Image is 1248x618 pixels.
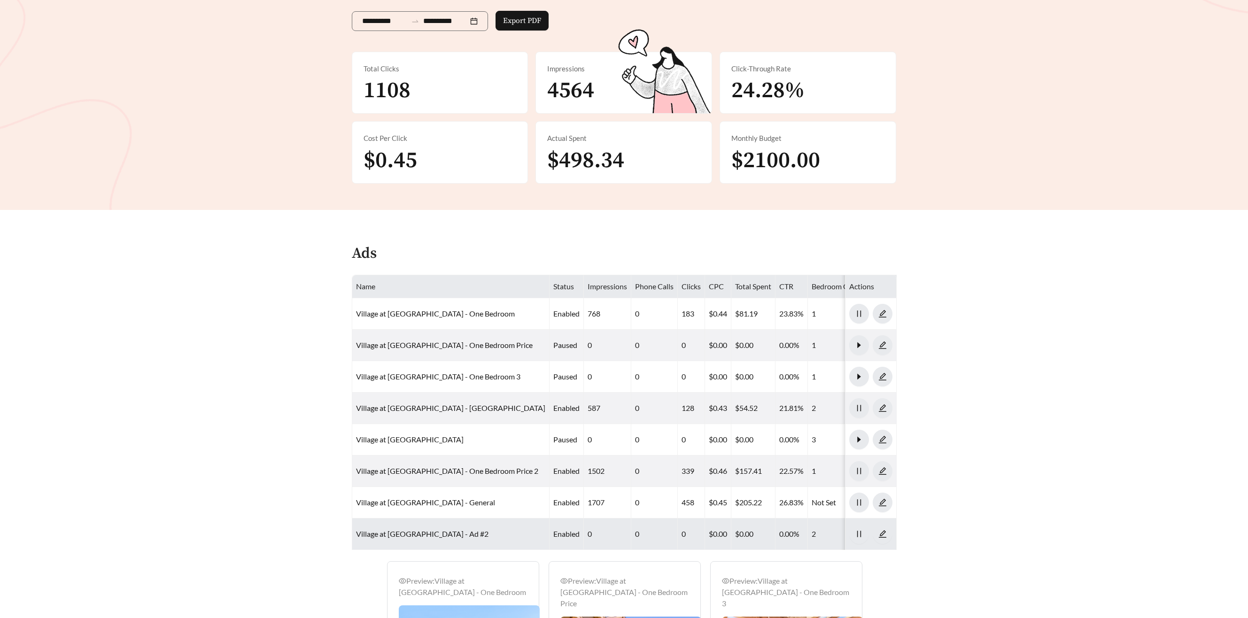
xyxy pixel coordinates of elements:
td: 0.00% [775,330,808,361]
td: 22.57% [775,456,808,487]
button: edit [873,524,892,544]
td: 2 [808,518,868,550]
span: 24.28% [731,77,805,105]
a: edit [873,498,892,507]
span: pause [850,498,868,507]
td: 0 [678,424,705,456]
td: 26.83% [775,487,808,518]
button: Export PDF [496,11,549,31]
a: Village at [GEOGRAPHIC_DATA] - Ad #2 [356,529,488,538]
td: 0 [584,330,631,361]
div: Preview: Village at [GEOGRAPHIC_DATA] - One Bedroom [399,575,527,598]
a: edit [873,435,892,444]
span: eye [560,577,568,585]
span: caret-right [850,341,868,349]
td: $0.43 [705,393,731,424]
span: paused [553,372,577,381]
div: Monthly Budget [731,133,884,144]
td: 0 [631,424,678,456]
div: Click-Through Rate [731,63,884,74]
td: 0 [631,518,678,550]
td: 0 [584,361,631,393]
a: Village at [GEOGRAPHIC_DATA] - One Bedroom Price [356,340,533,349]
td: $54.52 [731,393,775,424]
td: $0.00 [731,518,775,550]
td: $0.46 [705,456,731,487]
td: 23.83% [775,298,808,330]
button: pause [849,461,869,481]
td: $0.45 [705,487,731,518]
td: $0.00 [705,424,731,456]
td: $0.00 [705,518,731,550]
td: 0 [631,487,678,518]
span: $2100.00 [731,147,820,175]
td: 0.00% [775,361,808,393]
td: 0 [678,330,705,361]
span: pause [850,309,868,318]
th: Name [352,275,550,298]
span: to [411,17,419,25]
span: enabled [553,403,580,412]
span: Export PDF [503,15,541,26]
th: Total Spent [731,275,775,298]
td: $157.41 [731,456,775,487]
button: edit [873,304,892,324]
td: 0 [584,424,631,456]
button: pause [849,524,869,544]
div: Cost Per Click [364,133,517,144]
th: Clicks [678,275,705,298]
td: $205.22 [731,487,775,518]
td: 458 [678,487,705,518]
td: 0 [631,298,678,330]
span: 4564 [547,77,594,105]
td: 0 [631,361,678,393]
span: CPC [709,282,724,291]
td: 1 [808,330,868,361]
td: 0 [631,456,678,487]
a: Village at [GEOGRAPHIC_DATA] - One Bedroom [356,309,515,318]
a: edit [873,529,892,538]
td: $0.44 [705,298,731,330]
th: Actions [845,275,897,298]
a: Village at [GEOGRAPHIC_DATA] - General [356,498,495,507]
span: eye [399,577,406,585]
button: pause [849,398,869,418]
a: Village at [GEOGRAPHIC_DATA] - One Bedroom Price 2 [356,466,538,475]
td: 0 [631,330,678,361]
td: 1707 [584,487,631,518]
button: edit [873,493,892,512]
td: Not Set [808,487,868,518]
td: 183 [678,298,705,330]
span: pause [850,404,868,412]
td: $0.00 [731,361,775,393]
button: edit [873,430,892,449]
button: pause [849,493,869,512]
div: Total Clicks [364,63,517,74]
td: 3 [808,424,868,456]
td: 768 [584,298,631,330]
button: edit [873,367,892,386]
span: edit [873,341,892,349]
a: edit [873,403,892,412]
span: pause [850,530,868,538]
h4: Ads [352,246,377,262]
a: edit [873,309,892,318]
td: $0.00 [705,330,731,361]
span: edit [873,372,892,381]
td: 1502 [584,456,631,487]
td: 0 [678,518,705,550]
span: enabled [553,498,580,507]
span: enabled [553,309,580,318]
td: 0.00% [775,518,808,550]
span: eye [722,577,729,585]
span: paused [553,340,577,349]
div: Actual Spent [547,133,700,144]
td: 587 [584,393,631,424]
td: 1 [808,298,868,330]
td: 0 [631,393,678,424]
td: 21.81% [775,393,808,424]
td: 339 [678,456,705,487]
span: $498.34 [547,147,624,175]
td: $0.00 [731,424,775,456]
span: paused [553,435,577,444]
